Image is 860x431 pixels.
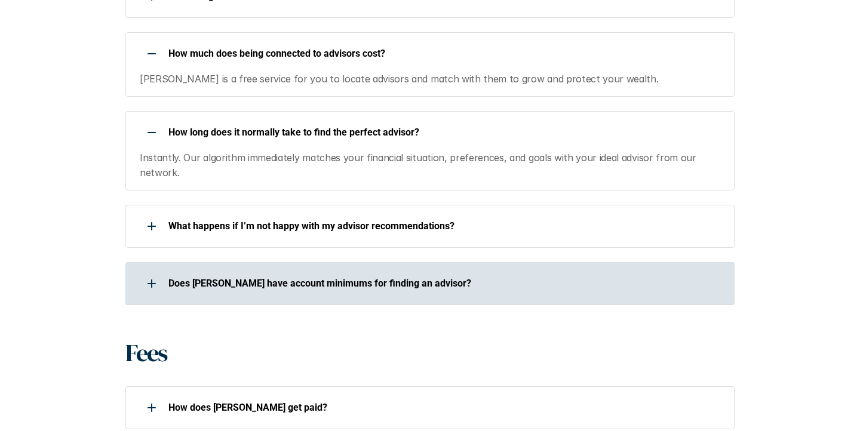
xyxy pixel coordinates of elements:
p: How does [PERSON_NAME] get paid? [168,402,719,413]
p: Instantly. Our algorithm immediately matches your financial situation, preferences, and goals wit... [140,150,720,181]
h1: Fees [125,338,167,367]
p: Does [PERSON_NAME] have account minimums for finding an advisor? [168,278,719,289]
p: How much does being connected to advisors cost? [168,48,719,59]
p: [PERSON_NAME] is a free service for you to locate advisors and match with them to grow and protec... [140,72,720,87]
p: How long does it normally take to find the perfect advisor? [168,127,719,138]
p: What happens if I’m not happy with my advisor recommendations? [168,220,719,232]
